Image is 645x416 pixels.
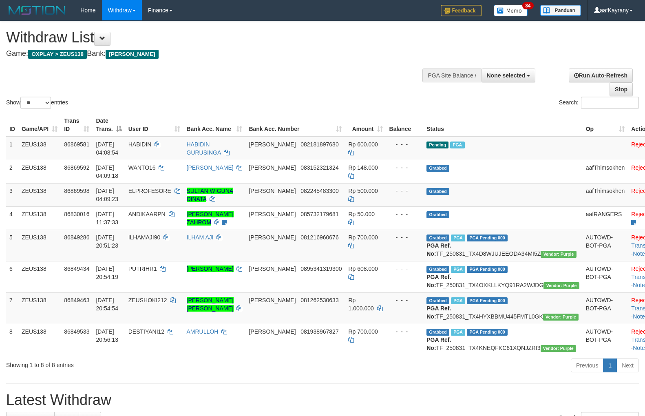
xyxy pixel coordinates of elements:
[633,313,645,320] a: Note
[6,324,18,355] td: 8
[482,69,536,82] button: None selected
[187,188,234,202] a: SULTAN WIGUNA DINATA
[348,328,378,335] span: Rp 700.000
[187,266,234,272] a: [PERSON_NAME]
[616,358,639,372] a: Next
[426,188,449,195] span: Grabbed
[441,5,482,16] img: Feedback.jpg
[6,4,68,16] img: MOTION_logo.png
[487,72,526,79] span: None selected
[540,5,581,16] img: panduan.png
[423,324,582,355] td: TF_250831_TX4KNEQFKC61XQNJZRI3
[96,266,118,280] span: [DATE] 20:54:19
[467,235,508,241] span: PGA Pending
[20,97,51,109] select: Showentries
[18,137,61,160] td: ZEUS138
[559,97,639,109] label: Search:
[6,137,18,160] td: 1
[422,69,481,82] div: PGA Site Balance /
[426,305,451,320] b: PGA Ref. No:
[128,211,166,217] span: ANDIKAARPN
[426,336,451,351] b: PGA Ref. No:
[187,297,234,312] a: [PERSON_NAME] [PERSON_NAME]
[451,266,465,273] span: Marked by aafRornrotha
[106,50,158,59] span: [PERSON_NAME]
[6,113,18,137] th: ID
[300,141,338,148] span: Copy 082181897680 to clipboard
[300,188,338,194] span: Copy 082245483300 to clipboard
[467,266,508,273] span: PGA Pending
[583,324,628,355] td: AUTOWD-BOT-PGA
[6,230,18,261] td: 5
[300,211,338,217] span: Copy 085732179681 to clipboard
[249,266,296,272] span: [PERSON_NAME]
[96,164,118,179] span: [DATE] 04:09:18
[128,188,171,194] span: ELPROFESORE
[389,164,420,172] div: - - -
[426,329,449,336] span: Grabbed
[187,164,234,171] a: [PERSON_NAME]
[389,296,420,304] div: - - -
[541,251,576,258] span: Vendor URL: https://trx4.1velocity.biz
[423,230,582,261] td: TF_250831_TX4D8WJUJEEODA34MI5Z
[6,160,18,183] td: 2
[187,234,214,241] a: ILHAM AJI
[18,183,61,206] td: ZEUS138
[249,188,296,194] span: [PERSON_NAME]
[64,188,89,194] span: 86869598
[64,141,89,148] span: 86869581
[494,5,528,16] img: Button%20Memo.svg
[249,297,296,303] span: [PERSON_NAME]
[348,164,378,171] span: Rp 148.000
[187,211,234,226] a: [PERSON_NAME] ZAHROM
[451,329,465,336] span: Marked by aafRornrotha
[348,266,378,272] span: Rp 608.000
[64,266,89,272] span: 86849434
[96,328,118,343] span: [DATE] 20:56:13
[128,141,152,148] span: HABIDIN
[348,211,375,217] span: Rp 50.000
[6,50,422,58] h4: Game: Bank:
[543,282,579,289] span: Vendor URL: https://trx4.1velocity.biz
[423,261,582,292] td: TF_250831_TX4OXKLLKYQ91RA2WJDG
[467,297,508,304] span: PGA Pending
[426,165,449,172] span: Grabbed
[6,261,18,292] td: 6
[541,345,576,352] span: Vendor URL: https://trx4.1velocity.biz
[96,188,118,202] span: [DATE] 04:09:23
[348,141,378,148] span: Rp 600.000
[18,230,61,261] td: ZEUS138
[543,314,579,321] span: Vendor URL: https://trx4.1velocity.biz
[348,234,378,241] span: Rp 700.000
[569,69,633,82] a: Run Auto-Refresh
[96,297,118,312] span: [DATE] 20:54:54
[583,292,628,324] td: AUTOWD-BOT-PGA
[426,274,451,288] b: PGA Ref. No:
[300,164,338,171] span: Copy 083152321324 to clipboard
[467,329,508,336] span: PGA Pending
[386,113,424,137] th: Balance
[451,235,465,241] span: Marked by aafRornrotha
[633,250,645,257] a: Note
[96,141,118,156] span: [DATE] 04:08:54
[633,345,645,351] a: Note
[249,211,296,217] span: [PERSON_NAME]
[18,160,61,183] td: ZEUS138
[345,113,386,137] th: Amount: activate to sort column ascending
[610,82,633,96] a: Stop
[522,2,533,9] span: 34
[249,141,296,148] span: [PERSON_NAME]
[6,358,263,369] div: Showing 1 to 8 of 8 entries
[583,206,628,230] td: aafRANGERS
[187,328,219,335] a: AMRULLOH
[389,265,420,273] div: - - -
[18,261,61,292] td: ZEUS138
[450,142,464,148] span: Marked by aafchomsokheang
[348,297,373,312] span: Rp 1.000.000
[583,113,628,137] th: Op: activate to sort column ascending
[583,230,628,261] td: AUTOWD-BOT-PGA
[300,297,338,303] span: Copy 081262530633 to clipboard
[18,292,61,324] td: ZEUS138
[96,211,118,226] span: [DATE] 11:37:33
[583,261,628,292] td: AUTOWD-BOT-PGA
